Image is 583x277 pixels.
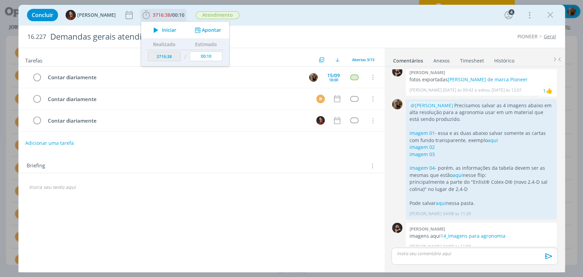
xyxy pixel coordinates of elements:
button: A [308,72,319,82]
a: Timesheet [460,54,484,64]
a: Comentários [393,54,424,64]
div: Contar diariamente [45,73,303,82]
span: Concluir [32,12,53,18]
div: Anexos [433,57,450,64]
span: Iniciar [162,28,176,32]
p: [PERSON_NAME] [409,244,441,250]
span: [DATE] às 09:42 [443,87,473,93]
p: Pode salvar nessa pasta. [409,200,553,207]
p: - porém, as informações da tabela devem ser as mesmas que estão nesse flip: [409,165,553,179]
b: [PERSON_NAME] [409,226,445,232]
span: e editou [474,87,490,93]
a: 14_Imagens para agronomia [440,233,505,239]
div: Amanda Rodrigues [546,86,553,95]
a: imagem 03 [409,151,434,157]
span: @[PERSON_NAME] [410,102,453,109]
p: [PERSON_NAME] [409,211,441,217]
img: arrow-down.svg [335,58,339,62]
th: Estimado [188,39,224,50]
a: imagem 02 [409,144,434,150]
a: imagem 04 [409,165,434,171]
span: Atendimento [196,11,239,19]
img: A [309,73,318,82]
img: M [316,116,325,125]
a: Histórico [494,54,515,64]
span: Briefing [27,162,45,170]
button: Iniciar [150,25,177,35]
button: Atendimento [195,11,240,19]
div: 4 [509,9,514,15]
div: Contar diariamente [45,116,310,125]
span: [DATE] às 12:01 [491,87,522,93]
a: aqui [487,137,498,143]
a: PIONEER [517,33,538,40]
span: 00:10 [172,12,184,18]
img: A [392,99,402,109]
img: D [392,66,402,77]
a: [PERSON_NAME] de marca Pioneer [447,76,527,83]
div: 15/09 [327,73,340,78]
p: fotos exportadas [409,76,553,83]
p: Precisamos salvar as 4 imagens abaixo em alta resolução para a agronomia usar em um material que ... [409,102,553,123]
th: Realizado [146,39,182,50]
button: M[PERSON_NAME] [66,10,116,20]
span: / [170,12,172,18]
span: 04/08 às 11:58 [443,244,471,250]
div: M [316,95,325,103]
div: Contar diariamente [45,95,310,103]
p: - essa e as duas abaixo salvar somente as cartas com fundo transparente, exemplo [409,130,553,144]
a: imagem 01 [409,130,434,136]
button: M [316,115,326,126]
button: M [316,94,326,104]
p: principalmente a parte do "Enlist® Colex-D® (novo 2,4-D sal colina)" no lugar de 2,4-D [409,179,553,193]
span: [PERSON_NAME] [77,13,116,17]
ul: 3716:38/00:10 [141,21,230,67]
button: Concluir [27,9,58,21]
span: 04/08 às 11:29 [443,211,471,217]
a: Geral [544,33,556,40]
td: / [182,50,188,64]
div: 18:00 [329,78,338,82]
button: Adicionar uma tarefa [25,137,74,149]
div: Demandas gerais atendimento Pioneer [47,28,333,45]
span: Abertas 3/13 [352,57,374,62]
img: M [66,10,76,20]
div: dialog [18,5,565,272]
a: aqui [435,200,446,206]
button: Apontar [193,27,221,34]
span: 3716:38 [153,12,170,18]
p: [PERSON_NAME] [409,87,441,93]
button: 3716:38/00:10 [141,10,186,20]
a: aqui [452,172,462,178]
span: Tarefas [25,56,42,64]
img: D [392,223,402,233]
p: imagens aqui [409,233,553,239]
span: 16.227 [27,33,46,41]
button: 4 [503,10,514,20]
b: [PERSON_NAME] [409,69,445,75]
div: 1 [543,87,546,94]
